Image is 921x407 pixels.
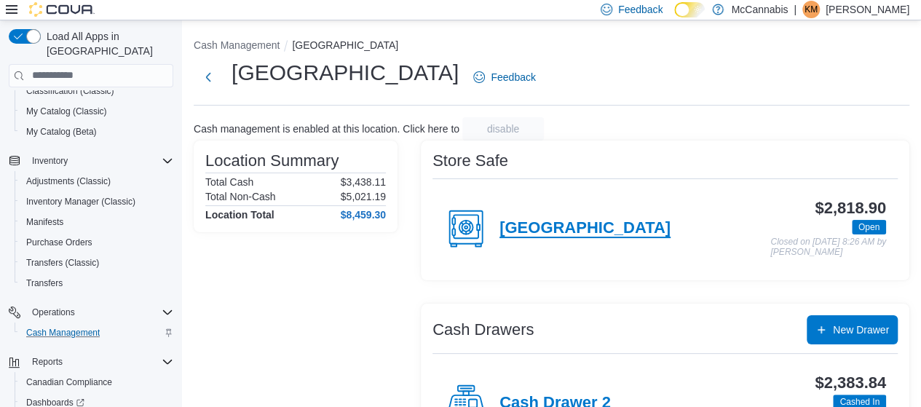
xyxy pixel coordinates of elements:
span: Feedback [618,2,663,17]
button: Operations [3,302,179,323]
p: McCannabis [731,1,788,18]
nav: An example of EuiBreadcrumbs [194,38,909,55]
button: Inventory [26,152,74,170]
p: [PERSON_NAME] [826,1,909,18]
button: New Drawer [807,315,898,344]
h4: [GEOGRAPHIC_DATA] [499,219,671,238]
button: Operations [26,304,81,321]
span: Feedback [491,70,535,84]
span: New Drawer [833,323,889,337]
button: Purchase Orders [15,232,179,253]
a: Transfers (Classic) [20,254,105,272]
button: Next [194,63,223,92]
button: Transfers [15,273,179,293]
button: disable [462,117,544,141]
h4: Location Total [205,209,274,221]
span: Adjustments (Classic) [26,175,111,187]
h3: $2,818.90 [815,199,886,217]
h3: Location Summary [205,152,339,170]
span: Open [852,220,886,234]
button: Transfers (Classic) [15,253,179,273]
p: $3,438.11 [341,176,386,188]
a: Feedback [467,63,541,92]
span: Canadian Compliance [20,374,173,391]
div: Kaylee McAllister [802,1,820,18]
a: Canadian Compliance [20,374,118,391]
h6: Total Non-Cash [205,191,276,202]
span: Cash Management [20,324,173,341]
span: Cash Management [26,327,100,339]
span: Manifests [20,213,173,231]
span: My Catalog (Beta) [20,123,173,141]
span: Transfers [26,277,63,289]
span: Operations [32,307,75,318]
input: Dark Mode [674,2,705,17]
p: | [794,1,797,18]
h3: $2,383.84 [815,374,886,392]
p: Cash management is enabled at this location. Click here to [194,123,459,135]
button: Manifests [15,212,179,232]
a: Purchase Orders [20,234,98,251]
span: Operations [26,304,173,321]
button: Inventory Manager (Classic) [15,191,179,212]
span: Reports [32,356,63,368]
button: My Catalog (Classic) [15,101,179,122]
span: Inventory Manager (Classic) [26,196,135,208]
p: Closed on [DATE] 8:26 AM by [PERSON_NAME] [770,237,886,257]
h3: Cash Drawers [432,321,534,339]
h3: Store Safe [432,152,508,170]
span: Transfers (Classic) [20,254,173,272]
button: Cash Management [15,323,179,343]
span: Inventory Manager (Classic) [20,193,173,210]
a: Manifests [20,213,69,231]
span: Canadian Compliance [26,376,112,388]
span: Transfers (Classic) [26,257,99,269]
a: Classification (Classic) [20,82,120,100]
a: My Catalog (Classic) [20,103,113,120]
span: Manifests [26,216,63,228]
span: Classification (Classic) [20,82,173,100]
a: Transfers [20,274,68,292]
button: Reports [26,353,68,371]
span: disable [487,122,519,136]
span: KM [805,1,818,18]
span: Adjustments (Classic) [20,173,173,190]
span: Open [858,221,880,234]
span: Inventory [26,152,173,170]
button: Adjustments (Classic) [15,171,179,191]
span: My Catalog (Classic) [20,103,173,120]
span: Purchase Orders [26,237,92,248]
h6: Total Cash [205,176,253,188]
p: $5,021.19 [341,191,386,202]
span: Classification (Classic) [26,85,114,97]
button: Canadian Compliance [15,372,179,392]
button: My Catalog (Beta) [15,122,179,142]
span: Transfers [20,274,173,292]
button: Cash Management [194,39,280,51]
h1: [GEOGRAPHIC_DATA] [232,58,459,87]
a: Adjustments (Classic) [20,173,116,190]
a: My Catalog (Beta) [20,123,103,141]
span: Purchase Orders [20,234,173,251]
a: Cash Management [20,324,106,341]
button: Inventory [3,151,179,171]
span: Reports [26,353,173,371]
button: Reports [3,352,179,372]
button: [GEOGRAPHIC_DATA] [292,39,398,51]
h4: $8,459.30 [341,209,386,221]
span: My Catalog (Beta) [26,126,97,138]
span: Inventory [32,155,68,167]
span: Load All Apps in [GEOGRAPHIC_DATA] [41,29,173,58]
a: Inventory Manager (Classic) [20,193,141,210]
button: Classification (Classic) [15,81,179,101]
span: My Catalog (Classic) [26,106,107,117]
img: Cova [29,2,95,17]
